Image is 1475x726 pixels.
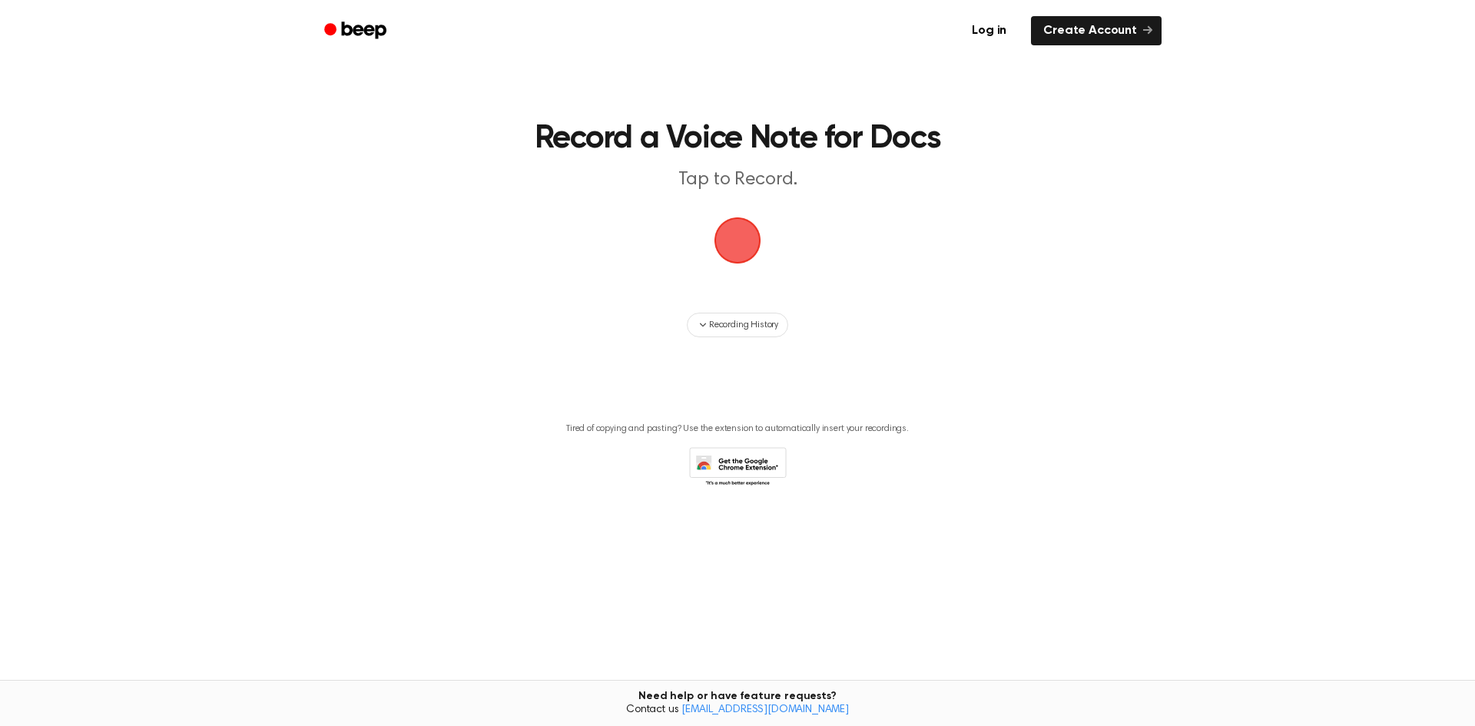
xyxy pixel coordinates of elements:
[344,123,1131,155] h1: Record a Voice Note for Docs
[681,704,849,715] a: [EMAIL_ADDRESS][DOMAIN_NAME]
[442,167,1032,193] p: Tap to Record.
[709,318,778,332] span: Recording History
[9,704,1466,718] span: Contact us
[313,16,400,46] a: Beep
[566,423,909,435] p: Tired of copying and pasting? Use the extension to automatically insert your recordings.
[714,217,761,264] img: Beep Logo
[687,313,788,337] button: Recording History
[1031,16,1162,45] a: Create Account
[956,13,1022,48] a: Log in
